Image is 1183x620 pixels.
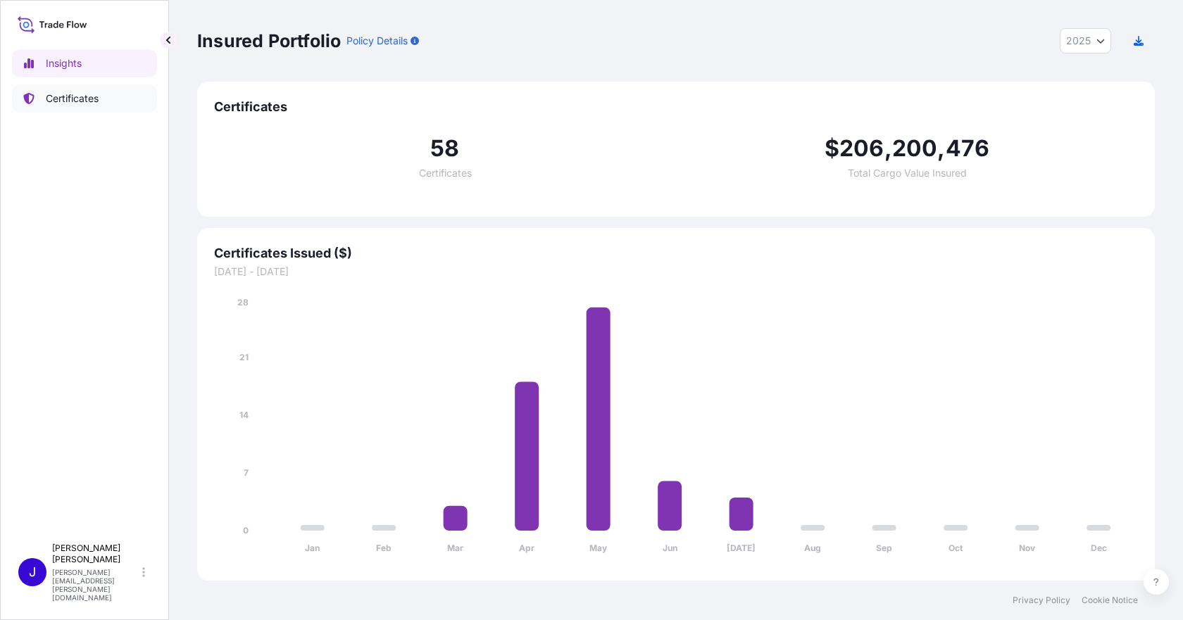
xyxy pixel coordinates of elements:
[946,137,990,160] span: 476
[937,137,945,160] span: ,
[1082,595,1138,606] a: Cookie Notice
[804,543,821,553] tspan: Aug
[419,168,472,178] span: Certificates
[52,568,139,602] p: [PERSON_NAME][EMAIL_ADDRESS][PERSON_NAME][DOMAIN_NAME]
[430,137,459,160] span: 58
[239,352,249,362] tspan: 21
[214,245,1138,262] span: Certificates Issued ($)
[46,56,82,70] p: Insights
[12,84,157,113] a: Certificates
[52,543,139,565] p: [PERSON_NAME] [PERSON_NAME]
[244,467,249,478] tspan: 7
[876,543,892,553] tspan: Sep
[197,30,341,52] p: Insured Portfolio
[825,137,839,160] span: $
[243,525,249,536] tspan: 0
[848,168,967,178] span: Total Cargo Value Insured
[1066,34,1091,48] span: 2025
[305,543,320,553] tspan: Jan
[519,543,534,553] tspan: Apr
[1060,28,1111,53] button: Year Selector
[346,34,408,48] p: Policy Details
[1013,595,1070,606] a: Privacy Policy
[663,543,677,553] tspan: Jun
[214,265,1138,279] span: [DATE] - [DATE]
[892,137,938,160] span: 200
[884,137,892,160] span: ,
[589,543,608,553] tspan: May
[46,91,99,106] p: Certificates
[1019,543,1036,553] tspan: Nov
[949,543,963,553] tspan: Oct
[29,565,36,579] span: J
[839,137,884,160] span: 206
[1091,543,1107,553] tspan: Dec
[447,543,463,553] tspan: Mar
[214,99,1138,115] span: Certificates
[376,543,392,553] tspan: Feb
[727,543,756,553] tspan: [DATE]
[237,297,249,308] tspan: 28
[12,49,157,77] a: Insights
[239,410,249,420] tspan: 14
